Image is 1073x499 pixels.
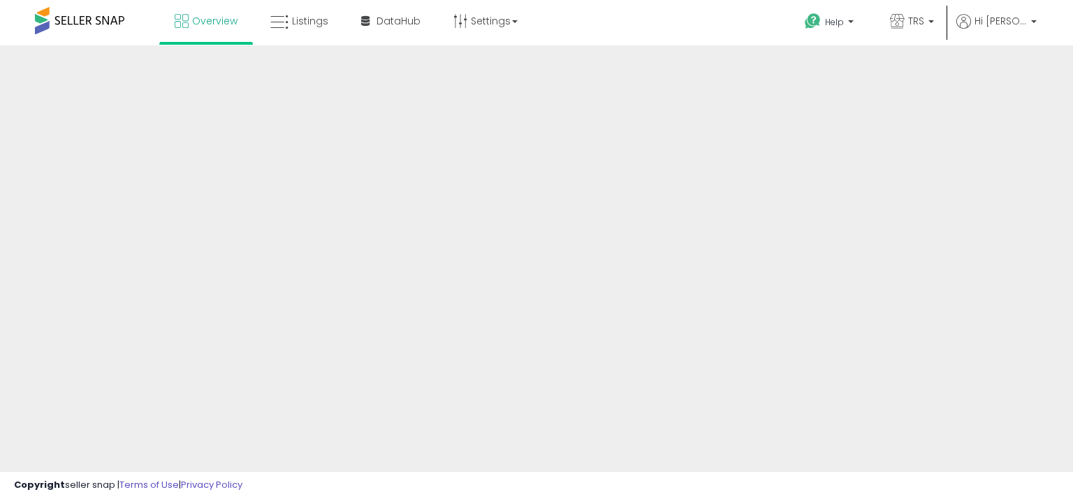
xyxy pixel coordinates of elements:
span: Listings [292,14,328,28]
strong: Copyright [14,478,65,491]
i: Get Help [804,13,822,30]
span: TRS [908,14,924,28]
span: Hi [PERSON_NAME] [975,14,1027,28]
span: Help [825,16,844,28]
a: Help [794,2,868,45]
a: Hi [PERSON_NAME] [956,14,1037,45]
a: Privacy Policy [181,478,242,491]
div: seller snap | | [14,479,242,492]
a: Terms of Use [119,478,179,491]
span: DataHub [377,14,421,28]
span: Overview [192,14,238,28]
